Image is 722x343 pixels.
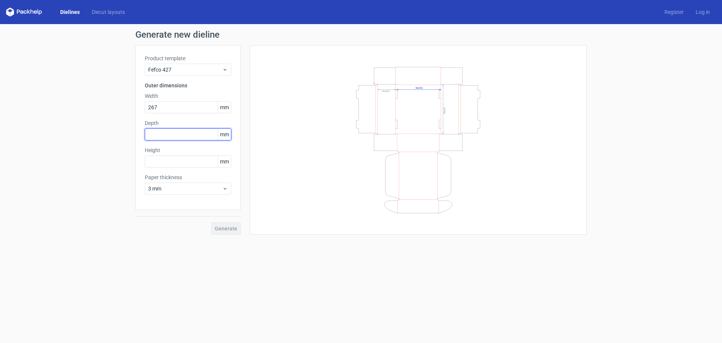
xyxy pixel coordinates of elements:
a: Diecut layouts [86,8,131,16]
h1: Generate new dieline [135,30,587,39]
a: Register [658,8,690,16]
text: Height [382,89,390,92]
h3: Outer dimensions [145,82,231,89]
label: Depth [145,119,231,127]
label: Height [145,146,231,154]
text: Depth [443,107,446,113]
span: 3 mm [148,185,222,192]
label: Product template [145,55,231,62]
span: mm [218,156,231,167]
a: Log in [690,8,716,16]
label: Width [145,92,231,100]
span: mm [218,129,231,140]
span: Fefco 427 [148,66,222,73]
text: Width [416,86,423,89]
span: mm [218,102,231,113]
a: Dielines [54,8,86,16]
label: Paper thickness [145,174,231,181]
